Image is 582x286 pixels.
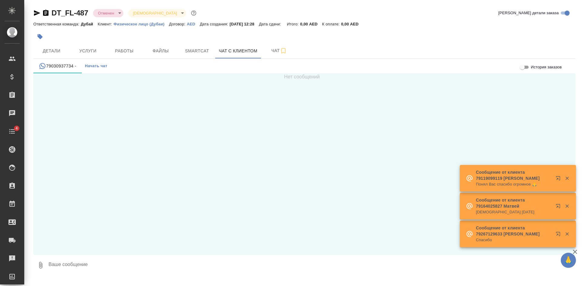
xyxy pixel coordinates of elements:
[498,10,559,16] span: [PERSON_NAME] детали заказа
[81,22,98,26] p: Дубай
[561,231,573,237] button: Закрыть
[37,47,66,55] span: Детали
[552,172,567,187] button: Открыть в новой вкладке
[190,9,198,17] button: Доп статусы указывают на важность/срочность заказа
[552,228,567,242] button: Открыть в новой вкладке
[265,47,294,54] span: Чат
[85,63,107,70] span: Начать чат
[476,225,552,237] p: Сообщение от клиента 79267129633 [PERSON_NAME]
[322,22,341,26] p: К оплате:
[287,22,300,26] p: Итого:
[110,47,139,55] span: Работы
[39,62,76,70] div: 79030937734 (Aleksandr) - (undefined)
[169,22,187,26] p: Договор:
[33,9,41,17] button: Скопировать ссылку для ЯМессенджера
[476,197,552,209] p: Сообщение от клиента 79164025827 Матвей
[52,9,88,17] a: DT_FL-487
[561,203,573,209] button: Закрыть
[259,22,282,26] p: Дата сдачи:
[561,176,573,181] button: Закрыть
[219,47,257,55] span: Чат с клиентом
[552,200,567,215] button: Открыть в новой вкладке
[12,125,21,131] span: 4
[476,169,552,181] p: Сообщение от клиента 79119099119 [PERSON_NAME]
[33,22,81,26] p: Ответственная команда:
[187,21,200,26] a: AED
[280,47,287,54] svg: Подписаться
[146,47,175,55] span: Файлы
[33,30,47,43] button: Добавить тэг
[82,59,110,73] button: Начать чат
[476,181,552,187] p: Понял Вас спасибо огромное 🙏
[476,237,552,243] p: Спасибо
[531,64,562,70] span: История заказов
[98,22,113,26] p: Клиент:
[128,9,186,17] div: Отменен
[284,73,320,81] span: Нет сообщений
[131,11,179,16] button: [DEMOGRAPHIC_DATA]
[96,11,116,16] button: Отменен
[200,22,229,26] p: Дата создания:
[73,47,102,55] span: Услуги
[114,21,169,26] a: Физическое лицо (Дубаи)
[114,22,169,26] p: Физическое лицо (Дубаи)
[300,22,322,26] p: 0,00 AED
[341,22,363,26] p: 0,00 AED
[2,124,23,139] a: 4
[42,9,49,17] button: Скопировать ссылку
[93,9,123,17] div: Отменен
[33,59,575,73] div: simple tabs example
[187,22,200,26] p: AED
[476,209,552,215] p: [DEMOGRAPHIC_DATA] [DATE]
[182,47,212,55] span: Smartcat
[230,22,259,26] p: [DATE] 12:28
